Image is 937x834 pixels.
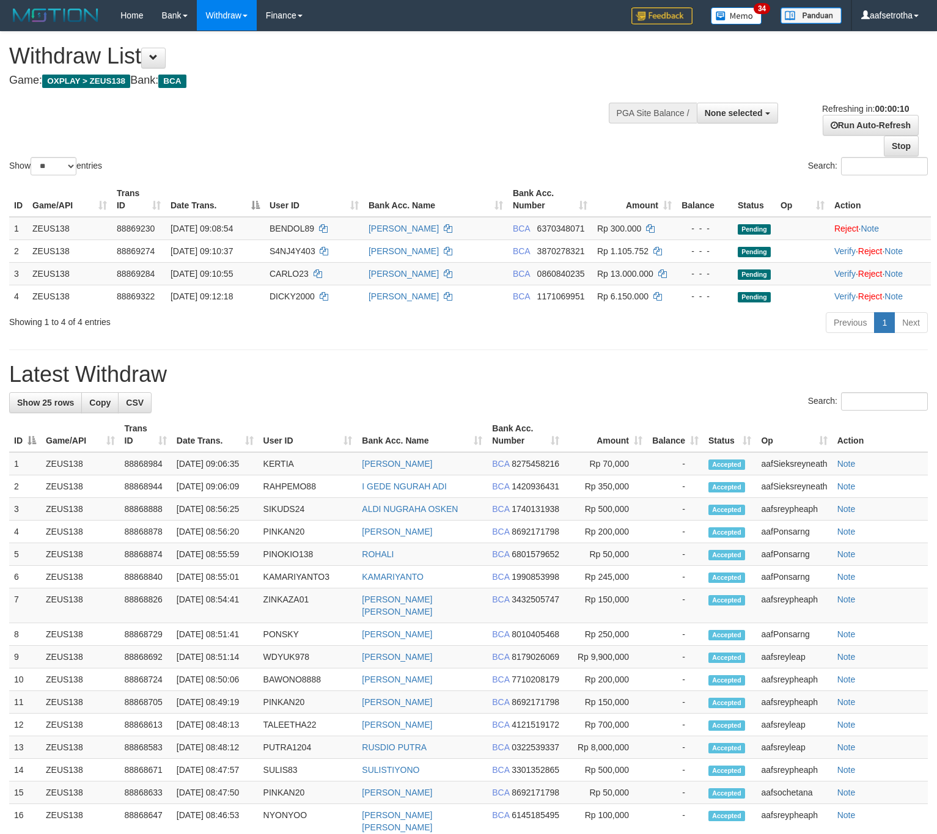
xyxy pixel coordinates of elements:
[487,417,564,452] th: Bank Acc. Number: activate to sort column ascending
[270,246,315,256] span: S4NJ4Y403
[756,498,832,521] td: aafsreypheaph
[837,652,856,662] a: Note
[537,269,585,279] span: Copy 0860840235 to clipboard
[362,765,419,775] a: SULISTIYONO
[492,572,509,582] span: BCA
[9,262,28,285] td: 3
[647,714,704,736] td: -
[362,720,432,730] a: [PERSON_NAME]
[120,668,172,691] td: 88868724
[647,646,704,668] td: -
[362,788,432,797] a: [PERSON_NAME]
[9,566,41,588] td: 6
[647,475,704,498] td: -
[537,224,585,233] span: Copy 6370348071 to clipboard
[41,646,120,668] td: ZEUS138
[362,594,432,616] a: [PERSON_NAME] [PERSON_NAME]
[492,549,509,559] span: BCA
[781,7,842,24] img: panduan.png
[41,714,120,736] td: ZEUS138
[41,498,120,521] td: ZEUS138
[756,668,832,691] td: aafsreypheaph
[171,269,233,279] span: [DATE] 09:10:55
[9,668,41,691] td: 10
[28,240,112,262] td: ZEUS138
[647,521,704,543] td: -
[259,452,358,475] td: KERTIA
[492,594,509,604] span: BCA
[492,675,509,684] span: BCA
[875,104,909,114] strong: 00:00:10
[171,246,233,256] span: [DATE] 09:10:37
[837,720,856,730] a: Note
[756,543,832,566] td: aafPonsarng
[172,646,259,668] td: [DATE] 08:51:14
[120,588,172,623] td: 88868826
[259,521,358,543] td: PINKAN20
[492,652,509,662] span: BCA
[28,182,112,217] th: Game/API: activate to sort column ascending
[172,543,259,566] td: [DATE] 08:55:59
[597,291,649,301] span: Rp 6.150.000
[513,269,530,279] span: BCA
[81,392,119,413] a: Copy
[564,498,647,521] td: Rp 500,000
[647,759,704,781] td: -
[158,75,186,88] span: BCA
[564,714,647,736] td: Rp 700,000
[564,475,647,498] td: Rp 350,000
[631,7,693,24] img: Feedback.jpg
[259,498,358,521] td: SIKUDS24
[832,417,928,452] th: Action
[364,182,508,217] th: Bank Acc. Name: activate to sort column ascending
[837,810,856,820] a: Note
[834,246,856,256] a: Verify
[682,222,728,235] div: - - -
[172,417,259,452] th: Date Trans.: activate to sort column ascending
[512,527,559,536] span: Copy 8692171798 to clipboard
[512,481,559,491] span: Copy 1420936431 to clipboard
[704,417,756,452] th: Status: activate to sort column ascending
[172,668,259,691] td: [DATE] 08:50:06
[682,268,728,280] div: - - -
[858,291,883,301] a: Reject
[362,697,432,707] a: [PERSON_NAME]
[41,475,120,498] td: ZEUS138
[512,652,559,662] span: Copy 8179026069 to clipboard
[362,675,432,684] a: [PERSON_NAME]
[112,182,166,217] th: Trans ID: activate to sort column ascending
[711,7,762,24] img: Button%20Memo.svg
[120,498,172,521] td: 88868888
[708,743,745,753] span: Accepted
[861,224,879,233] a: Note
[259,714,358,736] td: TALEETHA22
[259,668,358,691] td: BAWONO8888
[512,629,559,639] span: Copy 8010405468 to clipboard
[512,572,559,582] span: Copy 1990853998 to clipboard
[829,240,931,262] td: · ·
[369,246,439,256] a: [PERSON_NAME]
[564,588,647,623] td: Rp 150,000
[9,736,41,759] td: 13
[369,224,439,233] a: [PERSON_NAME]
[171,224,233,233] span: [DATE] 09:08:54
[172,498,259,521] td: [DATE] 08:56:25
[708,572,745,583] span: Accepted
[564,736,647,759] td: Rp 8,000,000
[834,269,856,279] a: Verify
[756,417,832,452] th: Op: activate to sort column ascending
[172,566,259,588] td: [DATE] 08:55:01
[884,136,919,156] a: Stop
[259,691,358,714] td: PINKAN20
[564,543,647,566] td: Rp 50,000
[738,269,771,280] span: Pending
[362,481,446,491] a: I GEDE NGURAH ADI
[829,285,931,307] td: · ·
[89,398,111,408] span: Copy
[841,157,928,175] input: Search:
[172,691,259,714] td: [DATE] 08:49:19
[756,736,832,759] td: aafsreyleap
[705,108,763,118] span: None selected
[120,452,172,475] td: 88868984
[259,736,358,759] td: PUTRA1204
